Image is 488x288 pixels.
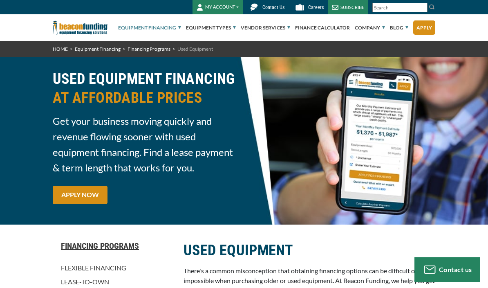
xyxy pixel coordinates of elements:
[390,15,408,41] a: Blog
[429,4,435,10] img: Search
[414,257,480,282] button: Contact us
[53,88,239,107] span: AT AFFORDABLE PRICES
[53,186,107,204] a: APPLY NOW
[128,46,170,52] a: Financing Programs
[75,46,121,52] a: Equipment Financing
[262,4,284,10] span: Contact Us
[53,113,239,175] span: Get your business moving quickly and revenue flowing sooner with used equipment financing. Find a...
[53,241,174,251] a: Financing Programs
[177,46,213,52] span: Used Equipment
[186,15,236,41] a: Equipment Types
[413,20,435,35] a: Apply
[53,14,108,41] img: Beacon Funding Corporation logo
[439,265,472,273] span: Contact us
[241,15,290,41] a: Vendor Services
[53,46,68,52] a: HOME
[372,3,428,12] input: Search
[419,4,425,11] a: Clear search text
[295,15,350,41] a: Finance Calculator
[355,15,385,41] a: Company
[53,277,174,287] a: Lease-To-Own
[308,4,324,10] span: Careers
[53,70,239,107] h2: USED EQUIPMENT FINANCING
[118,15,181,41] a: Equipment Financing
[53,263,174,273] a: Flexible Financing
[184,241,435,260] h2: USED EQUIPMENT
